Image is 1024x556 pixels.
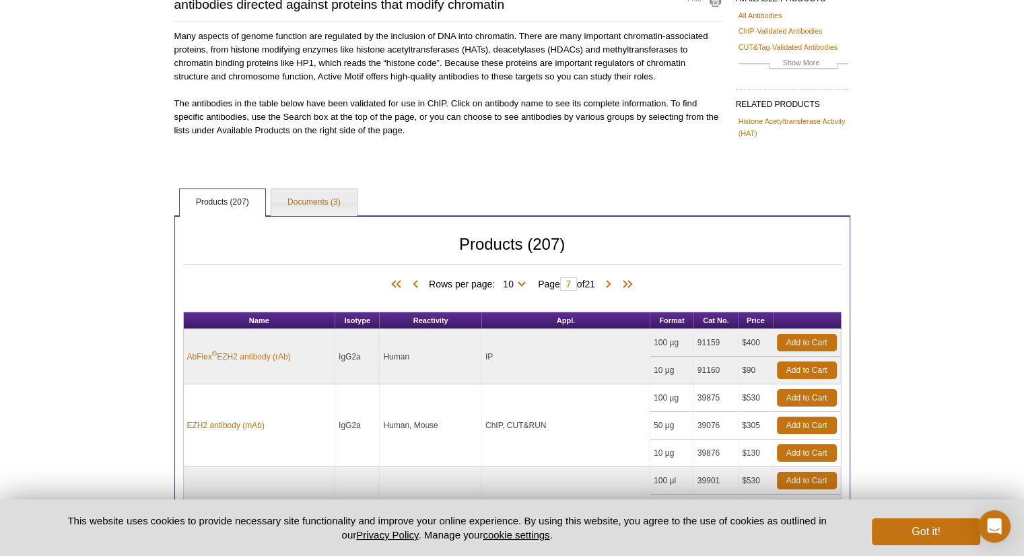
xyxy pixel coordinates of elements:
td: $130 [739,440,773,467]
p: This website uses cookies to provide necessary site functionality and improve your online experie... [44,514,850,542]
td: $305 [739,495,773,522]
td: Human, Mouse [380,467,482,550]
span: First Page [388,278,409,291]
a: AbFlex®EZH2 antibody (rAb) [187,351,291,363]
td: Human, Mouse [380,384,482,467]
td: ChIP, CUT&RUN [482,384,650,467]
span: Page of [531,277,602,291]
a: Products (207) [180,189,265,216]
td: 100 µg [650,384,694,412]
td: 50 µl [650,495,694,522]
th: Format [650,312,694,329]
td: 39076 [694,412,739,440]
span: Last Page [615,278,636,291]
td: $90 [739,357,773,384]
div: Open Intercom Messenger [978,510,1011,543]
a: Add to Cart [777,334,837,351]
td: IgG2a [335,384,380,467]
a: CUT&Tag-Validated Antibodies [739,41,838,53]
a: Show More [739,57,848,72]
th: Appl. [482,312,650,329]
h2: RELATED PRODUCTS [736,89,850,113]
th: Price [739,312,773,329]
a: Add to Cart [777,417,837,434]
td: Human [380,329,482,384]
a: Histone Acetyltransferase Activity (HAT) [739,115,848,139]
th: Cat No. [694,312,739,329]
span: Previous Page [409,278,422,291]
td: 91159 [694,329,739,357]
span: Next Page [602,278,615,291]
td: 39901 [694,467,739,495]
td: 10 µg [650,357,694,384]
td: 100 µl [650,467,694,495]
td: 10 µg [650,440,694,467]
span: 21 [584,279,595,289]
a: Add to Cart [777,444,837,462]
td: 39876 [694,440,739,467]
th: Reactivity [380,312,482,329]
span: Rows per page: [429,277,531,290]
th: Name [184,312,336,329]
td: $400 [739,329,773,357]
td: ChIP, ChIP-Seq, CUT&RUN, IF, IP [482,467,650,550]
sup: ® [212,350,217,357]
td: 50 µg [650,412,694,440]
td: $530 [739,384,773,412]
td: $305 [739,412,773,440]
p: Many aspects of genome function are regulated by the inclusion of DNA into chromatin. There are m... [174,30,722,83]
td: IP [482,329,650,384]
a: Add to Cart [777,361,837,379]
td: IgG2a [335,329,380,384]
td: 91160 [694,357,739,384]
td: 39002 [694,495,739,522]
td: 100 µg [650,329,694,357]
a: Privacy Policy [356,529,418,541]
p: The antibodies in the table below have been validated for use in ChIP. Click on antibody name to ... [174,97,722,137]
h2: Products (207) [183,238,842,265]
td: Serum [335,467,380,550]
a: Documents (3) [271,189,357,216]
a: ChIP-Validated Antibodies [739,25,823,37]
td: 39875 [694,384,739,412]
td: $530 [739,467,773,495]
button: Got it! [872,518,980,545]
a: All Antibodies [739,9,782,22]
button: cookie settings [483,529,549,541]
th: Isotype [335,312,380,329]
a: Add to Cart [777,472,837,489]
a: Add to Cart [777,389,837,407]
a: EZH2 antibody (mAb) [187,419,265,431]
